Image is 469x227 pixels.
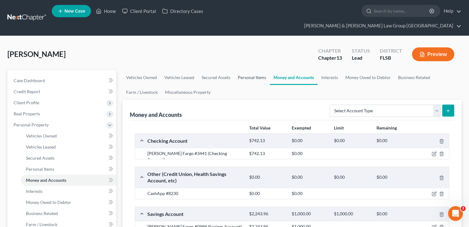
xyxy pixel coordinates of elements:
[26,144,56,149] span: Vehicles Leased
[21,197,116,208] a: Money Owed to Debtor
[448,206,463,221] iframe: Intercom live chat
[122,70,161,85] a: Vehicles Owned
[318,70,342,85] a: Interests
[289,211,331,217] div: $1,000.00
[289,190,331,197] div: $0.00
[373,138,416,144] div: $0.00
[198,70,234,85] a: Secured Assets
[26,200,71,205] span: Money Owed to Debtor
[394,70,434,85] a: Business Related
[380,47,402,54] div: District
[373,211,416,217] div: $0.00
[246,150,288,157] div: $742.13
[14,111,40,116] span: Real Property
[331,138,373,144] div: $0.00
[270,70,318,85] a: Money and Accounts
[14,78,45,83] span: Case Dashboard
[376,125,397,130] strong: Remaining
[289,174,331,180] div: $0.00
[14,122,49,127] span: Personal Property
[334,125,344,130] strong: Limit
[161,70,198,85] a: Vehicles Leased
[119,6,159,17] a: Client Portal
[161,85,214,100] a: Miscellaneous Property
[14,100,39,105] span: Client Profile
[26,222,57,227] span: Farm / Livestock
[21,153,116,164] a: Secured Assets
[7,50,66,58] span: [PERSON_NAME]
[342,70,394,85] a: Money Owed to Debtor
[9,75,116,86] a: Case Dashboard
[318,54,342,62] div: Chapter
[159,6,206,17] a: Directory Cases
[318,47,342,54] div: Chapter
[374,5,430,17] input: Search by name...
[26,177,66,183] span: Money and Accounts
[380,54,402,62] div: FLSB
[64,9,85,14] span: New Case
[21,141,116,153] a: Vehicles Leased
[122,85,161,100] a: Farm / Livestock
[144,211,246,217] div: Savings Account
[93,6,119,17] a: Home
[246,211,288,217] div: $2,243.96
[21,186,116,197] a: Interests
[336,55,342,61] span: 13
[246,138,288,144] div: $742.13
[26,166,54,172] span: Personal Items
[331,211,373,217] div: $1,000.00
[301,20,461,31] a: [PERSON_NAME] & [PERSON_NAME] Law Group [GEOGRAPHIC_DATA]
[26,189,43,194] span: Interests
[144,190,246,197] div: CashApp #8230
[144,137,246,144] div: Checking Account
[352,47,370,54] div: Status
[373,174,416,180] div: $0.00
[234,70,270,85] a: Personal Items
[246,190,288,197] div: $0.00
[21,175,116,186] a: Money and Accounts
[144,171,246,184] div: Other (Credit Union, Health Savings Account, etc)
[26,133,57,138] span: Vehicles Owned
[249,125,270,130] strong: Total Value
[130,111,182,118] div: Money and Accounts
[246,174,288,180] div: $0.00
[144,150,246,163] div: [PERSON_NAME] Fargo #3441 (Checking Account)
[21,130,116,141] a: Vehicles Owned
[461,206,466,211] span: 3
[26,155,55,161] span: Secured Assets
[331,174,373,180] div: $0.00
[441,6,461,17] a: Help
[289,150,331,157] div: $0.00
[352,54,370,62] div: Lead
[412,47,454,61] button: Preview
[21,164,116,175] a: Personal Items
[289,138,331,144] div: $0.00
[21,208,116,219] a: Business Related
[14,89,40,94] span: Credit Report
[26,211,58,216] span: Business Related
[9,86,116,97] a: Credit Report
[292,125,311,130] strong: Exempted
